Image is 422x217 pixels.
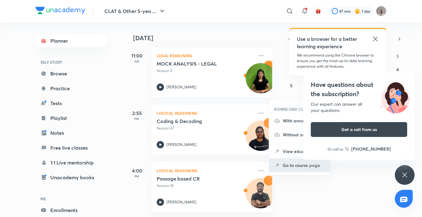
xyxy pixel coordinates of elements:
p: With annotation [283,117,325,124]
h5: MOCK ANALYSIS - LEGAL [157,61,234,67]
img: avatar [315,8,321,14]
h6: [PHONE_NUMBER] [351,146,391,152]
p: We recommend using the Chrome browser to ensure you get the most up-to-date learning experience w... [297,53,379,69]
abbr: October 12, 2025 [289,99,293,104]
h6: ME [36,194,107,204]
img: ttu_illustration_new.svg [376,80,415,113]
a: Company Logo [36,7,85,16]
a: Free live classes [36,142,107,154]
div: Our expert can answer all your questions [311,101,407,113]
p: PM [124,174,149,178]
button: October 4, 2025 [393,64,403,74]
p: [PERSON_NAME] [167,84,196,90]
img: Avatar [246,124,276,154]
h5: Coding & Decoding [157,118,234,124]
p: Session 18 [157,183,254,189]
a: Browse [36,67,107,80]
a: Notes [36,127,107,139]
img: Shivang Roy [376,6,386,16]
p: [PERSON_NAME] [167,142,196,147]
a: Unacademy books [36,171,107,184]
abbr: Saturday [396,53,399,59]
p: Logical Reasoning [157,167,254,174]
h5: 4:00 [124,167,149,174]
abbr: October 4, 2025 [396,66,399,72]
img: streak [354,8,361,14]
h4: [DATE] [133,34,278,42]
a: Planner [36,35,107,47]
abbr: October 5, 2025 [290,83,293,88]
p: View educator [283,148,325,155]
a: Practice [36,82,107,95]
button: avatar [313,6,323,16]
p: Without annotation [283,131,325,138]
button: October 5, 2025 [286,80,296,90]
p: Go to course page [283,162,325,168]
p: Logical Reasoning [157,109,254,117]
h5: 2:55 [124,109,149,117]
a: Playlist [36,112,107,124]
p: Session 47 [157,126,254,131]
h5: Use a browser for a better learning experience [297,35,358,50]
h6: SELF STUDY [36,57,107,67]
button: October 12, 2025 [286,96,296,106]
button: CLAT & Other 5-yea ... [101,5,170,17]
img: Company Logo [36,7,85,14]
h4: Have questions about the subscription? [311,80,407,99]
p: AM [124,59,149,63]
a: 1:1 Live mentorship [36,156,107,169]
p: Legal Reasoning [157,52,254,59]
p: Session 8 [157,68,254,74]
h5: Passage based CR [157,176,234,182]
h5: 11:00 [124,52,149,59]
button: Get a call from us [311,122,407,137]
a: Enrollments [36,204,107,216]
p: Or call us [327,146,343,152]
img: Avatar [246,181,276,211]
a: [PHONE_NUMBER] [345,146,391,152]
p: PM [124,117,149,121]
h6: DOWNLOAD CLASS PDF [274,106,319,112]
a: Tests [36,97,107,109]
p: [PERSON_NAME] [167,199,196,205]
